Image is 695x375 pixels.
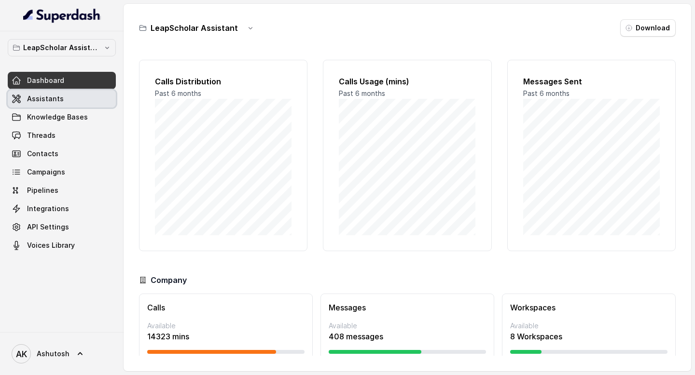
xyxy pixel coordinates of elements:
h3: Calls [147,302,305,313]
h3: Workspaces [510,302,667,313]
span: Past 6 months [155,89,201,97]
a: Threads [8,127,116,144]
a: Ashutosh [8,340,116,367]
span: Campaigns [27,167,65,177]
a: Assistants [8,90,116,107]
span: Ashutosh [37,349,69,359]
span: Integrations [27,204,69,214]
h2: Calls Distribution [155,76,292,87]
span: Dashboard [27,76,64,85]
h3: Messages [329,302,486,313]
h2: Messages Sent [523,76,660,87]
span: Assistants [27,94,64,104]
p: LeapScholar Assistant [23,42,100,54]
p: 14323 mins [147,331,305,342]
span: Contacts [27,149,58,159]
a: Dashboard [8,72,116,89]
a: API Settings [8,218,116,236]
span: Past 6 months [523,89,570,97]
p: 8 Workspaces [510,331,667,342]
span: API Settings [27,222,69,232]
a: Campaigns [8,163,116,181]
a: Voices Library [8,237,116,254]
span: Knowledge Bases [27,112,88,122]
p: Available [329,321,486,331]
a: Pipelines [8,182,116,199]
a: Contacts [8,145,116,162]
span: Threads [27,131,56,140]
p: Available [510,321,667,331]
h3: LeapScholar Assistant [151,22,238,34]
button: Download [620,19,676,37]
h3: Company [151,274,187,286]
img: light.svg [23,8,101,23]
a: Knowledge Bases [8,108,116,126]
span: Past 6 months [339,89,385,97]
button: LeapScholar Assistant [8,39,116,56]
span: Pipelines [27,186,58,195]
h2: Calls Usage (mins) [339,76,475,87]
p: 408 messages [329,331,486,342]
a: Integrations [8,200,116,217]
p: Available [147,321,305,331]
span: Voices Library [27,241,75,250]
text: AK [16,349,27,359]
